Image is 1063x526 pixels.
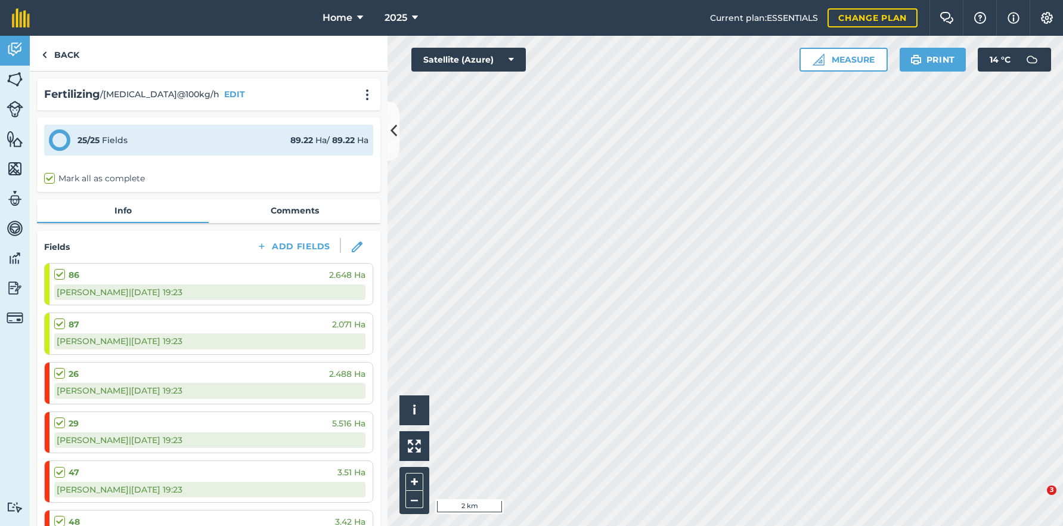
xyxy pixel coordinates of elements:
[7,130,23,148] img: svg+xml;base64,PHN2ZyB4bWxucz0iaHR0cDovL3d3dy53My5vcmcvMjAwMC9zdmciIHdpZHRoPSI1NiIgaGVpZ2h0PSI2MC...
[7,101,23,117] img: svg+xml;base64,PD94bWwgdmVyc2lvbj0iMS4wIiBlbmNvZGluZz0idXRmLTgiPz4KPCEtLSBHZW5lcmF0b3I6IEFkb2JlIE...
[78,135,100,146] strong: 25 / 25
[69,268,79,281] strong: 86
[332,318,365,331] span: 2.071 Ha
[1040,12,1054,24] img: A cog icon
[37,199,209,222] a: Info
[69,367,79,380] strong: 26
[828,8,918,27] a: Change plan
[7,41,23,58] img: svg+xml;base64,PD94bWwgdmVyc2lvbj0iMS4wIiBlbmNvZGluZz0idXRmLTgiPz4KPCEtLSBHZW5lcmF0b3I6IEFkb2JlIE...
[352,242,362,252] img: svg+xml;base64,PHN2ZyB3aWR0aD0iMTgiIGhlaWdodD0iMTgiIHZpZXdCb3g9IjAgMCAxOCAxOCIgZmlsbD0ibm9uZSIgeG...
[7,160,23,178] img: svg+xml;base64,PHN2ZyB4bWxucz0iaHR0cDovL3d3dy53My5vcmcvMjAwMC9zdmciIHdpZHRoPSI1NiIgaGVpZ2h0PSI2MC...
[7,249,23,267] img: svg+xml;base64,PD94bWwgdmVyc2lvbj0iMS4wIiBlbmNvZGluZz0idXRmLTgiPz4KPCEtLSBHZW5lcmF0b3I6IEFkb2JlIE...
[7,310,23,326] img: svg+xml;base64,PD94bWwgdmVyc2lvbj0iMS4wIiBlbmNvZGluZz0idXRmLTgiPz4KPCEtLSBHZW5lcmF0b3I6IEFkb2JlIE...
[54,284,365,300] div: [PERSON_NAME] | [DATE] 19:23
[224,88,245,101] button: EDIT
[973,12,987,24] img: A question mark icon
[7,70,23,88] img: svg+xml;base64,PHN2ZyB4bWxucz0iaHR0cDovL3d3dy53My5vcmcvMjAwMC9zdmciIHdpZHRoPSI1NiIgaGVpZ2h0PSI2MC...
[44,86,100,103] h2: Fertilizing
[69,318,79,331] strong: 87
[44,172,145,185] label: Mark all as complete
[399,395,429,425] button: i
[332,417,365,430] span: 5.516 Ha
[900,48,966,72] button: Print
[7,502,23,513] img: svg+xml;base64,PD94bWwgdmVyc2lvbj0iMS4wIiBlbmNvZGluZz0idXRmLTgiPz4KPCEtLSBHZW5lcmF0b3I6IEFkb2JlIE...
[42,48,47,62] img: svg+xml;base64,PHN2ZyB4bWxucz0iaHR0cDovL3d3dy53My5vcmcvMjAwMC9zdmciIHdpZHRoPSI5IiBoZWlnaHQ9IjI0Ii...
[337,466,365,479] span: 3.51 Ha
[69,417,79,430] strong: 29
[405,491,423,508] button: –
[78,134,128,147] div: Fields
[1020,48,1044,72] img: svg+xml;base64,PD94bWwgdmVyc2lvbj0iMS4wIiBlbmNvZGluZz0idXRmLTgiPz4KPCEtLSBHZW5lcmF0b3I6IEFkb2JlIE...
[54,333,365,349] div: [PERSON_NAME] | [DATE] 19:23
[329,367,365,380] span: 2.488 Ha
[247,238,340,255] button: Add Fields
[329,268,365,281] span: 2.648 Ha
[813,54,825,66] img: Ruler icon
[385,11,407,25] span: 2025
[7,279,23,297] img: svg+xml;base64,PD94bWwgdmVyc2lvbj0iMS4wIiBlbmNvZGluZz0idXRmLTgiPz4KPCEtLSBHZW5lcmF0b3I6IEFkb2JlIE...
[978,48,1051,72] button: 14 °C
[1022,485,1051,514] iframe: Intercom live chat
[940,12,954,24] img: Two speech bubbles overlapping with the left bubble in the forefront
[54,383,365,398] div: [PERSON_NAME] | [DATE] 19:23
[30,36,91,71] a: Back
[360,89,374,101] img: svg+xml;base64,PHN2ZyB4bWxucz0iaHR0cDovL3d3dy53My5vcmcvMjAwMC9zdmciIHdpZHRoPSIyMCIgaGVpZ2h0PSIyNC...
[1047,485,1056,495] span: 3
[408,440,421,453] img: Four arrows, one pointing top left, one top right, one bottom right and the last bottom left
[7,219,23,237] img: svg+xml;base64,PD94bWwgdmVyc2lvbj0iMS4wIiBlbmNvZGluZz0idXRmLTgiPz4KPCEtLSBHZW5lcmF0b3I6IEFkb2JlIE...
[332,135,355,146] strong: 89.22
[100,88,219,101] span: / [MEDICAL_DATA]@100kg/h
[290,134,368,147] div: Ha / Ha
[799,48,888,72] button: Measure
[990,48,1011,72] span: 14 ° C
[411,48,526,72] button: Satellite (Azure)
[413,403,416,417] span: i
[405,473,423,491] button: +
[69,466,79,479] strong: 47
[54,482,365,497] div: [PERSON_NAME] | [DATE] 19:23
[1008,11,1019,25] img: svg+xml;base64,PHN2ZyB4bWxucz0iaHR0cDovL3d3dy53My5vcmcvMjAwMC9zdmciIHdpZHRoPSIxNyIgaGVpZ2h0PSIxNy...
[54,432,365,448] div: [PERSON_NAME] | [DATE] 19:23
[12,8,30,27] img: fieldmargin Logo
[710,11,818,24] span: Current plan : ESSENTIALS
[209,199,380,222] a: Comments
[44,240,70,253] h4: Fields
[323,11,352,25] span: Home
[290,135,313,146] strong: 89.22
[910,52,922,67] img: svg+xml;base64,PHN2ZyB4bWxucz0iaHR0cDovL3d3dy53My5vcmcvMjAwMC9zdmciIHdpZHRoPSIxOSIgaGVpZ2h0PSIyNC...
[7,190,23,208] img: svg+xml;base64,PD94bWwgdmVyc2lvbj0iMS4wIiBlbmNvZGluZz0idXRmLTgiPz4KPCEtLSBHZW5lcmF0b3I6IEFkb2JlIE...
